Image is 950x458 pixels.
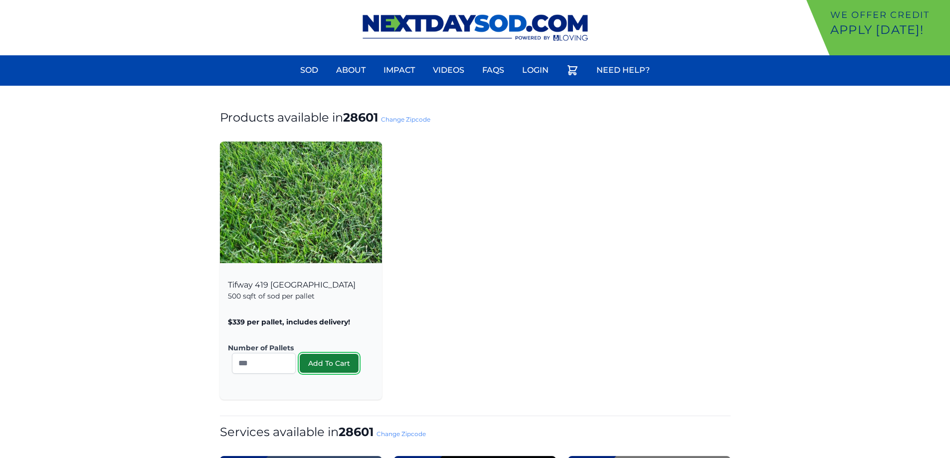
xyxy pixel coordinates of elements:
[830,8,946,22] p: We offer Credit
[220,142,382,263] img: Tifway 419 Bermuda Product Image
[294,58,324,82] a: Sod
[590,58,656,82] a: Need Help?
[377,430,426,438] a: Change Zipcode
[476,58,510,82] a: FAQs
[381,116,430,123] a: Change Zipcode
[220,110,731,126] h1: Products available in
[228,343,366,353] label: Number of Pallets
[228,291,374,301] p: 500 sqft of sod per pallet
[228,317,374,327] p: $339 per pallet, includes delivery!
[343,110,378,125] strong: 28601
[220,269,382,400] div: Tifway 419 [GEOGRAPHIC_DATA]
[830,22,946,38] p: Apply [DATE]!
[339,425,374,439] strong: 28601
[220,424,731,440] h1: Services available in
[427,58,470,82] a: Videos
[330,58,372,82] a: About
[300,354,359,373] button: Add To Cart
[516,58,555,82] a: Login
[378,58,421,82] a: Impact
